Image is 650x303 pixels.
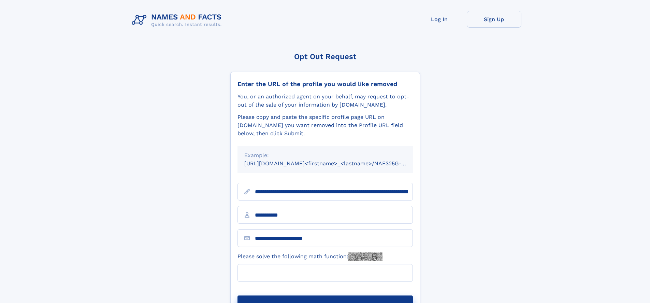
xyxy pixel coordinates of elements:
[244,160,426,167] small: [URL][DOMAIN_NAME]<firstname>_<lastname>/NAF325G-xxxxxxxx
[230,52,420,61] div: Opt Out Request
[129,11,227,29] img: Logo Names and Facts
[237,80,413,88] div: Enter the URL of the profile you would like removed
[237,252,382,261] label: Please solve the following math function:
[244,151,406,160] div: Example:
[237,113,413,138] div: Please copy and paste the specific profile page URL on [DOMAIN_NAME] you want removed into the Pr...
[467,11,521,28] a: Sign Up
[237,93,413,109] div: You, or an authorized agent on your behalf, may request to opt-out of the sale of your informatio...
[412,11,467,28] a: Log In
